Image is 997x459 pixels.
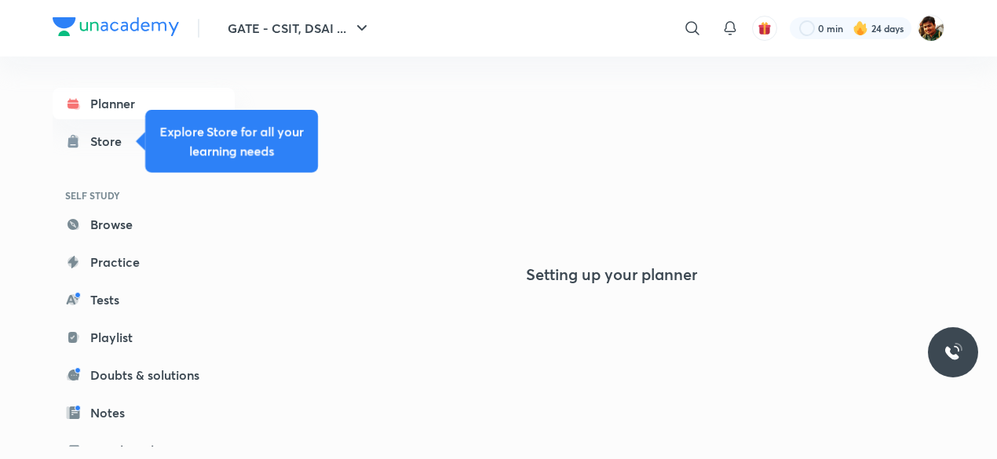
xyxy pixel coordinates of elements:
img: streak [853,20,868,36]
a: Playlist [53,322,235,353]
h6: SELF STUDY [53,182,235,209]
button: GATE - CSIT, DSAI ... [218,13,381,44]
a: Planner [53,88,235,119]
div: Store [90,132,131,151]
a: Company Logo [53,17,179,40]
a: Browse [53,209,235,240]
a: Tests [53,284,235,315]
h5: Explore Store for all your learning needs [158,122,305,160]
a: Store [53,126,235,157]
a: Practice [53,246,235,278]
h4: Setting up your planner [526,265,697,284]
a: Doubts & solutions [53,359,235,391]
img: avatar [758,21,772,35]
img: ttu [944,343,962,362]
img: SUVRO [918,15,944,42]
a: Notes [53,397,235,428]
button: avatar [752,16,777,41]
img: Company Logo [53,17,179,36]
